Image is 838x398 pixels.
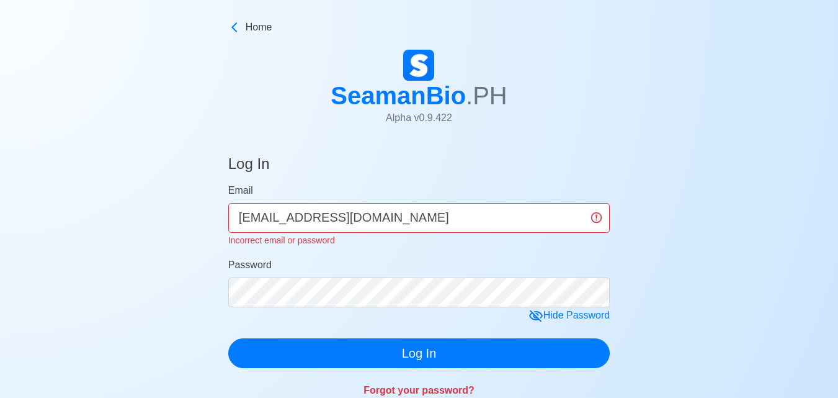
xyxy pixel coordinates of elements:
[228,260,272,270] span: Password
[466,82,507,109] span: .PH
[528,308,610,323] div: Hide Password
[363,385,475,396] a: Forgot your password?
[228,155,270,178] h4: Log In
[228,338,610,368] button: Log In
[331,50,507,135] a: SeamanBio.PHAlpha v0.9.422
[228,185,253,196] span: Email
[228,203,610,233] input: Your email
[331,81,507,111] h1: SeamanBio
[246,20,272,35] span: Home
[228,235,335,245] small: Incorrect email or password
[403,50,434,81] img: Logo
[228,20,610,35] a: Home
[331,111,507,125] p: Alpha v 0.9.422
